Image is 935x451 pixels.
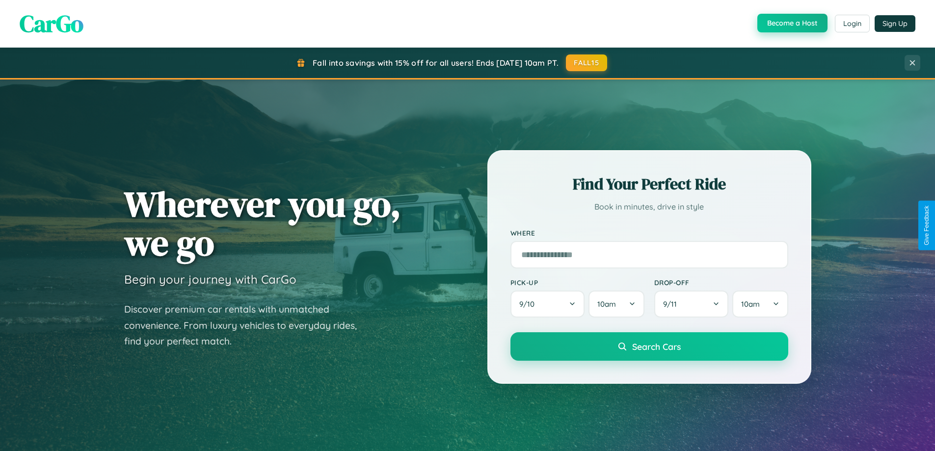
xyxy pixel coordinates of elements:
[923,206,930,245] div: Give Feedback
[124,272,296,287] h3: Begin your journey with CarGo
[510,200,788,214] p: Book in minutes, drive in style
[510,173,788,195] h2: Find Your Perfect Ride
[654,278,788,287] label: Drop-off
[588,291,644,318] button: 10am
[757,14,828,32] button: Become a Host
[124,185,401,262] h1: Wherever you go, we go
[566,54,607,71] button: FALL15
[654,291,729,318] button: 9/11
[663,299,682,309] span: 9 / 11
[510,291,585,318] button: 9/10
[20,7,83,40] span: CarGo
[510,278,644,287] label: Pick-up
[124,301,370,349] p: Discover premium car rentals with unmatched convenience. From luxury vehicles to everyday rides, ...
[741,299,760,309] span: 10am
[519,299,539,309] span: 9 / 10
[632,341,681,352] span: Search Cars
[313,58,559,68] span: Fall into savings with 15% off for all users! Ends [DATE] 10am PT.
[597,299,616,309] span: 10am
[732,291,788,318] button: 10am
[875,15,915,32] button: Sign Up
[835,15,870,32] button: Login
[510,332,788,361] button: Search Cars
[510,229,788,237] label: Where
